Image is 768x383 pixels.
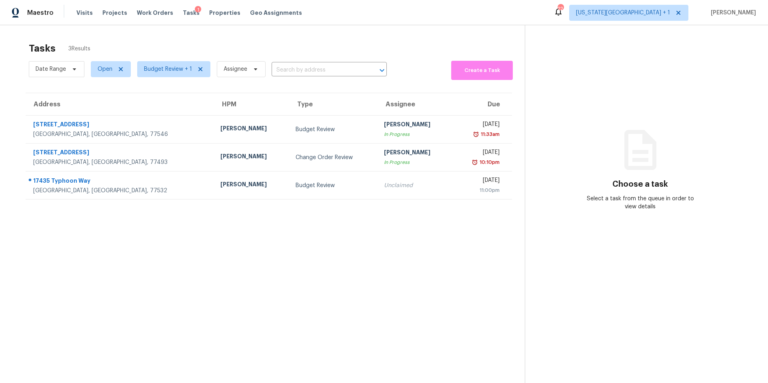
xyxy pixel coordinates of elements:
span: Assignee [224,65,247,73]
span: Properties [209,9,240,17]
span: Work Orders [137,9,173,17]
th: Due [453,93,512,116]
div: [STREET_ADDRESS] [33,120,208,130]
span: [PERSON_NAME] [708,9,756,17]
div: In Progress [384,130,446,138]
h2: Tasks [29,44,56,52]
span: Maestro [27,9,54,17]
div: 22 [558,5,563,13]
div: Change Order Review [296,154,372,162]
div: [PERSON_NAME] [220,180,282,190]
div: [PERSON_NAME] [384,148,446,158]
div: [GEOGRAPHIC_DATA], [GEOGRAPHIC_DATA], 77493 [33,158,208,166]
img: Overdue Alarm Icon [472,158,478,166]
th: HPM [214,93,289,116]
span: Budget Review + 1 [144,65,192,73]
div: 11:33am [479,130,500,138]
div: [PERSON_NAME] [220,152,282,162]
th: Address [26,93,214,116]
div: 10:10pm [478,158,500,166]
div: Budget Review [296,182,372,190]
div: [DATE] [459,120,500,130]
span: 3 Results [68,45,90,53]
h3: Choose a task [612,180,668,188]
button: Open [376,65,388,76]
div: 11:00pm [459,186,500,194]
span: Create a Task [455,66,509,75]
div: In Progress [384,158,446,166]
span: Geo Assignments [250,9,302,17]
div: [DATE] [459,148,500,158]
div: [GEOGRAPHIC_DATA], [GEOGRAPHIC_DATA], 77546 [33,130,208,138]
div: [STREET_ADDRESS] [33,148,208,158]
span: Projects [102,9,127,17]
div: Select a task from the queue in order to view details [583,195,698,211]
span: Tasks [183,10,200,16]
button: Create a Task [451,61,513,80]
th: Assignee [378,93,452,116]
div: [PERSON_NAME] [220,124,282,134]
div: Unclaimed [384,182,446,190]
div: 1 [195,6,201,14]
div: 17435 Typhoon Way [33,177,208,187]
div: [PERSON_NAME] [384,120,446,130]
span: Date Range [36,65,66,73]
span: Open [98,65,112,73]
th: Type [289,93,378,116]
span: [US_STATE][GEOGRAPHIC_DATA] + 1 [576,9,670,17]
div: [GEOGRAPHIC_DATA], [GEOGRAPHIC_DATA], 77532 [33,187,208,195]
div: Budget Review [296,126,372,134]
input: Search by address [272,64,364,76]
img: Overdue Alarm Icon [473,130,479,138]
span: Visits [76,9,93,17]
div: [DATE] [459,176,500,186]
